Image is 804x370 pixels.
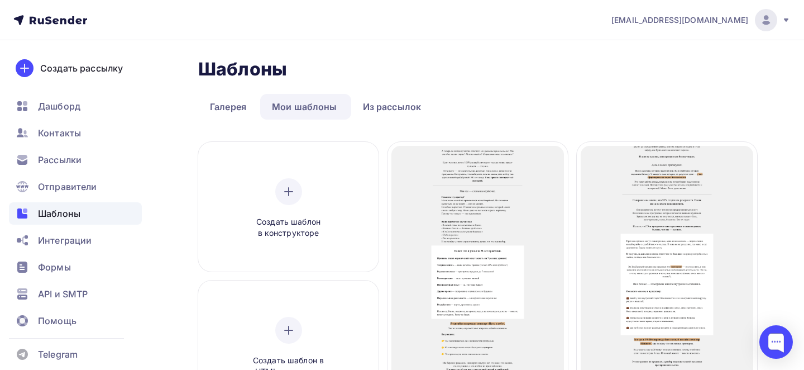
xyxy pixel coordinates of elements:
div: Создать рассылку [40,61,123,75]
span: Формы [38,260,71,274]
span: API и SMTP [38,287,88,301]
span: Интеграции [38,234,92,247]
a: Контакты [9,122,142,144]
h2: Шаблоны [198,58,287,80]
a: Дашборд [9,95,142,117]
a: Рассылки [9,149,142,171]
a: Галерея [198,94,258,120]
a: Отправители [9,175,142,198]
span: Рассылки [38,153,82,167]
span: Помощь [38,314,76,328]
span: Telegram [38,348,78,361]
a: [EMAIL_ADDRESS][DOMAIN_NAME] [611,9,791,31]
span: Дашборд [38,99,80,113]
span: Шаблоны [38,207,80,220]
a: Из рассылок [351,94,433,120]
span: Контакты [38,126,81,140]
span: Отправители [38,180,97,193]
a: Формы [9,256,142,278]
a: Мои шаблоны [260,94,349,120]
span: [EMAIL_ADDRESS][DOMAIN_NAME] [611,15,748,26]
span: Создать шаблон в конструкторе [236,216,342,239]
a: Шаблоны [9,202,142,225]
